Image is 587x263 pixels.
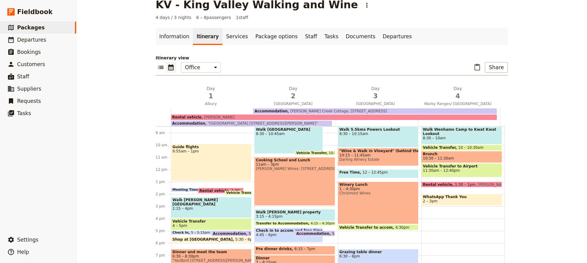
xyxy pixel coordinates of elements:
button: Calendar view [166,62,176,73]
span: Walk Wenhams Camp to Kwat Kwat Lookout [423,127,500,136]
div: Vehicle Transfer10:30 – 10:40am [295,151,335,155]
span: Departures [17,37,46,43]
span: [PERSON_NAME] Wines: [STREET_ADDRESS][PERSON_NAME] [256,167,334,171]
span: Dinner [256,256,334,260]
span: Packages [17,24,45,31]
span: "Yardbird [STREET_ADDRESS][PERSON_NAME]" [172,258,250,263]
a: Package options [252,28,301,45]
span: 10 – 10:30am [458,145,484,150]
div: Rental vehicle1:30 – 1pm[PERSON_NAME] [421,182,502,187]
div: Walk 5.5kms Powers Lookout8:30 – 10:15am [338,126,419,148]
span: 4:30pm [395,225,409,229]
span: Vehicle Transfer [423,145,458,150]
span: Rental vehicle [172,115,201,119]
span: 12 – 12:45pm [363,170,388,177]
div: Check in to accom and free time4:45 – 6pm [254,227,323,242]
span: Accommodation [213,231,249,235]
div: "Wine & Walk in Vineyard" (behind the scenes)10:15 – 11:45amDarling Winery Estate [338,148,419,166]
h2: Day [420,85,495,101]
span: Grazing table dinner [339,250,417,254]
button: Day3[GEOGRAPHIC_DATA] [336,85,418,108]
span: Tasks [17,110,31,116]
span: 1 staff [236,14,248,21]
div: Walk [PERSON_NAME] property3:15 – 4:15pm [254,209,335,221]
div: Vehicle Transfer10 – 10:30am [421,145,502,151]
div: Rental vehicle[PERSON_NAME] [171,115,497,120]
span: Vehicle Transfer [172,219,250,224]
div: Vehicle Transfer4 – 5pm [171,218,252,230]
span: Check in to accom and free time [256,228,321,233]
span: Accommodation [172,121,205,126]
a: Itinerary [193,28,222,45]
span: Vehicle Transfer to Airport [423,164,500,168]
div: 1 pm [156,179,171,184]
span: 4 – 5pm [172,224,187,228]
a: Services [223,28,252,45]
span: Cooking School and Lunch [256,158,334,162]
span: Shop at [GEOGRAPHIC_DATA] [172,237,235,242]
span: Albury [171,101,251,106]
span: 5pm – 7:30am [332,231,359,235]
span: 2 [256,92,330,101]
div: Accommodation5pm – 7am [211,231,252,236]
h2: Day [173,85,248,101]
span: "Wine & Walk in Vineyard" (behind the scenes) [339,149,417,153]
span: Dinner and meet the team [172,250,250,254]
span: Suppliers [17,86,41,92]
div: Accommodation5pm – 7:30am [295,231,335,236]
span: 5:30 – 6pm [235,237,256,242]
div: Rental vehicle1:30 – 1pm [198,188,244,193]
span: WhatsApp Thank You [423,195,500,199]
div: 12 pm [156,167,171,172]
span: Guide flights [172,145,250,149]
span: Bookings [17,49,41,55]
span: Help [17,249,29,255]
span: Requests [17,98,41,104]
span: Vehicle Transfer [226,191,259,195]
span: Accommodation [296,231,332,235]
a: Staff [301,28,321,45]
div: Walk [GEOGRAPHIC_DATA]8:30 – 10:45am [254,126,323,154]
h2: Day [256,85,330,101]
div: 11 am [156,155,171,160]
span: 3 [338,92,413,101]
div: Vehicle Transfer [225,191,252,195]
span: 1 – 4:30pm [339,187,417,191]
span: Accommodation [254,109,287,113]
button: Day4Warby Ranges/ [GEOGRAPHIC_DATA] [418,85,500,108]
span: Fieldbook [17,7,53,17]
span: 1:30 – 1pm [455,182,476,186]
span: 6 – 8 passengers [196,14,231,21]
span: Walk 5.5kms Powers Lookout [339,127,417,132]
span: Vehicle Transfer [296,151,329,155]
span: Walk [GEOGRAPHIC_DATA] [256,127,321,132]
span: 6:30 – 8:30pm [172,254,250,258]
div: 6 pm [156,241,171,246]
span: 11am – 3pm [256,162,334,167]
span: Vehicle Transfer to accom [339,225,395,229]
span: "[GEOGRAPHIC_DATA] [STREET_ADDRESS][PERSON_NAME]" [205,121,318,126]
div: 7 pm [156,253,171,258]
span: Warby Ranges/ [GEOGRAPHIC_DATA] [418,101,498,106]
div: 3 pm [156,204,171,209]
div: Vehicle Transfer to accom4:30pm [338,224,419,230]
span: Free Time [339,170,363,175]
span: 9:55am – 1pm [172,149,250,153]
div: Guide flights9:55am – 1pm [171,144,252,181]
div: 4 pm [156,216,171,221]
span: 6:30 – 8pm [339,254,417,258]
button: Paste itinerary item [472,62,482,73]
span: 2 – 3pm [423,199,437,203]
div: Brunch10:30 – 11:30am [421,151,502,163]
span: Winery Lunch [339,182,417,187]
span: 4:45 – 6pm [256,233,321,237]
span: [GEOGRAPHIC_DATA] [336,101,415,106]
span: Brunch [423,152,500,156]
span: 4 days / 3 nights [156,14,191,21]
span: 10:15 – 11:45am [339,153,417,157]
div: Accommodation[PERSON_NAME] Creek Cottage, [STREET_ADDRESS] [253,108,497,114]
span: Settings [17,237,39,243]
button: List view [156,62,166,73]
div: Accommodation"[GEOGRAPHIC_DATA] [STREET_ADDRESS][PERSON_NAME]" [171,121,332,126]
div: Meeting Time1:30 – 1:45pm [171,188,217,192]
